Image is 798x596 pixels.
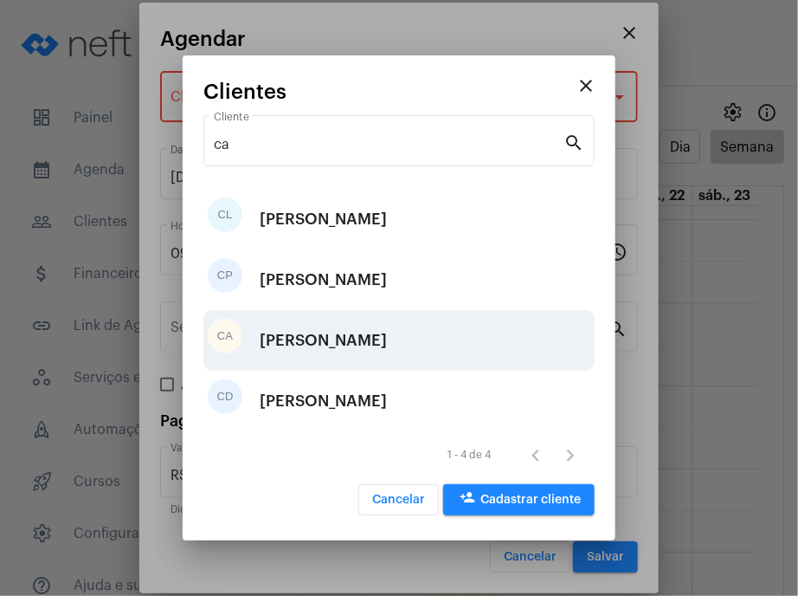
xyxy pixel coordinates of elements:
[203,81,286,103] span: Clientes
[208,319,242,353] div: CA
[447,450,491,461] div: 1 - 4 de 4
[553,438,588,473] button: Próxima página
[518,438,553,473] button: Página anterior
[208,379,242,414] div: CD
[372,494,425,506] span: Cancelar
[260,314,387,366] div: [PERSON_NAME]
[358,484,439,515] button: Cancelar
[576,75,596,96] mat-icon: close
[260,254,387,306] div: [PERSON_NAME]
[443,484,595,515] button: Cadastrar cliente
[260,375,387,427] div: [PERSON_NAME]
[457,489,478,510] mat-icon: person_add
[208,198,242,232] div: CL
[214,137,563,152] input: Pesquisar cliente
[563,132,584,152] mat-icon: search
[208,258,242,293] div: CP
[260,193,387,245] div: [PERSON_NAME]
[457,494,581,506] span: Cadastrar cliente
